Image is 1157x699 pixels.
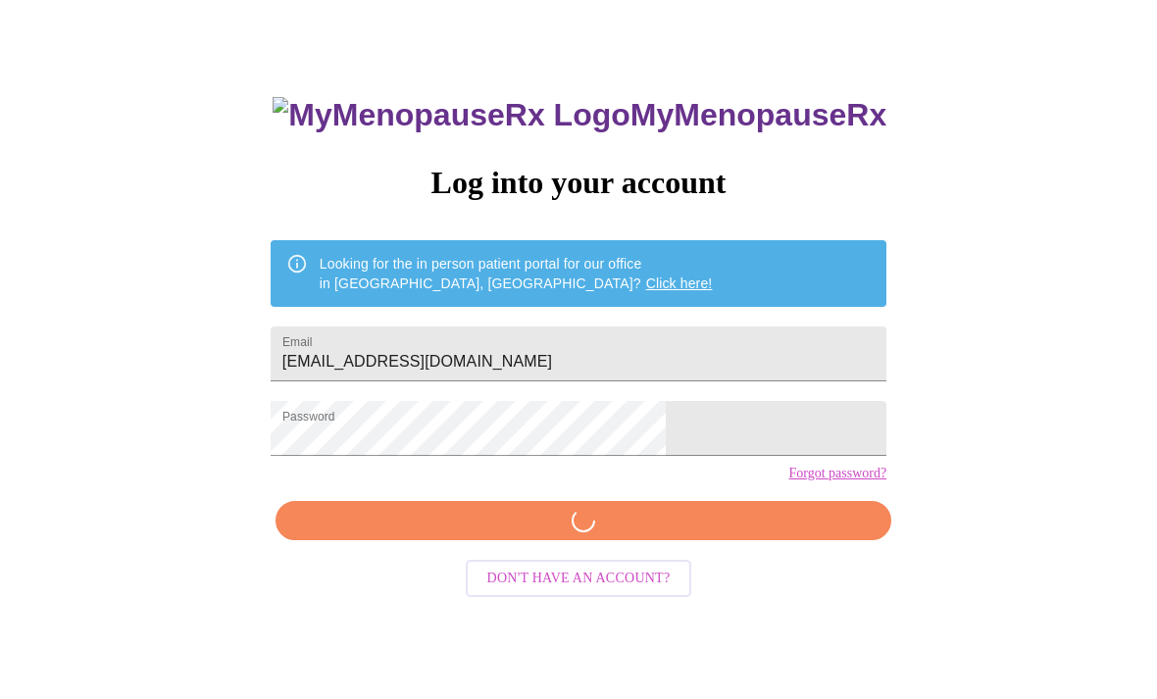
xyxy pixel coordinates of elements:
h3: Log into your account [271,165,886,201]
img: MyMenopauseRx Logo [273,97,629,133]
h3: MyMenopauseRx [273,97,886,133]
a: Click here! [646,275,713,291]
div: Looking for the in person patient portal for our office in [GEOGRAPHIC_DATA], [GEOGRAPHIC_DATA]? [320,246,713,301]
a: Don't have an account? [461,569,697,585]
button: Don't have an account? [466,560,692,598]
span: Don't have an account? [487,567,671,591]
a: Forgot password? [788,466,886,481]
